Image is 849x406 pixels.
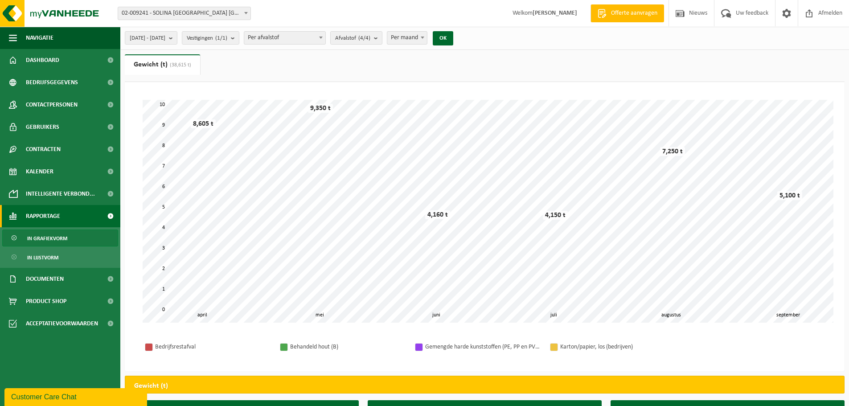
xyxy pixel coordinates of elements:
button: Afvalstof(4/4) [330,31,382,45]
span: [DATE] - [DATE] [130,32,165,45]
div: 5,100 t [777,191,802,200]
span: Dashboard [26,49,59,71]
a: In lijstvorm [2,249,118,266]
a: Offerte aanvragen [591,4,664,22]
div: 8,605 t [191,119,216,128]
span: In lijstvorm [27,249,58,266]
span: Per afvalstof [244,32,325,44]
span: Contracten [26,138,61,160]
span: Contactpersonen [26,94,78,116]
span: Offerte aanvragen [609,9,660,18]
span: Gebruikers [26,116,59,138]
button: OK [433,31,453,45]
span: Acceptatievoorwaarden [26,312,98,335]
strong: [PERSON_NAME] [533,10,577,16]
div: Bedrijfsrestafval [155,341,271,353]
div: 4,160 t [425,210,450,219]
span: Kalender [26,160,53,183]
div: 4,150 t [543,211,568,220]
span: Documenten [26,268,64,290]
button: Vestigingen(1/1) [182,31,239,45]
span: 02-009241 - SOLINA BELGIUM NV/AG - IZEGEM [118,7,250,20]
span: Per afvalstof [244,31,326,45]
span: Per maand [387,31,427,45]
button: [DATE] - [DATE] [125,31,177,45]
count: (4/4) [358,35,370,41]
span: In grafiekvorm [27,230,67,247]
span: Vestigingen [187,32,227,45]
span: Afvalstof [335,32,370,45]
span: Navigatie [26,27,53,49]
span: 02-009241 - SOLINA BELGIUM NV/AG - IZEGEM [118,7,251,20]
span: Bedrijfsgegevens [26,71,78,94]
span: Product Shop [26,290,66,312]
a: In grafiekvorm [2,230,118,246]
span: Intelligente verbond... [26,183,95,205]
a: Gewicht (t) [125,54,200,75]
div: Behandeld hout (B) [290,341,406,353]
span: Rapportage [26,205,60,227]
h2: Gewicht (t) [125,376,177,396]
div: 7,250 t [660,147,685,156]
span: (38,615 t) [168,62,191,68]
div: Gemengde harde kunststoffen (PE, PP en PVC), recycleerbaar (industrieel) [425,341,541,353]
iframe: chat widget [4,386,149,406]
count: (1/1) [215,35,227,41]
div: Karton/papier, los (bedrijven) [560,341,676,353]
span: Per maand [387,32,427,44]
div: 9,350 t [308,104,333,113]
